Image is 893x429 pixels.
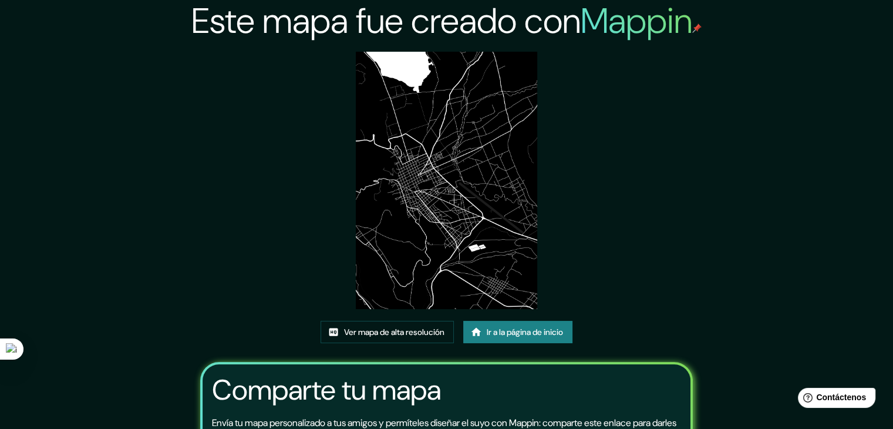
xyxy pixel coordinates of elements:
a: Ver mapa de alta resolución [321,321,454,343]
font: Comparte tu mapa [212,371,441,408]
font: Ir a la página de inicio [487,327,563,337]
img: created-map [356,52,538,309]
img: pin de mapeo [692,24,702,33]
a: Ir a la página de inicio [463,321,572,343]
iframe: Lanzador de widgets de ayuda [788,383,880,416]
font: Ver mapa de alta resolución [344,327,444,337]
